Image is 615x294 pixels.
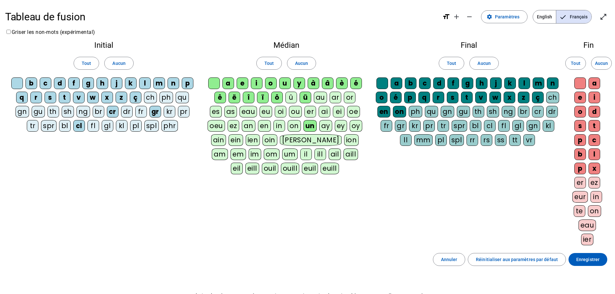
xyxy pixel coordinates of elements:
[135,106,147,117] div: fr
[30,92,42,103] div: r
[481,10,528,23] button: Paramètres
[93,106,104,117] div: br
[574,106,586,117] div: o
[473,106,484,117] div: th
[302,163,318,174] div: euil
[116,92,127,103] div: z
[589,163,600,174] div: x
[595,59,608,67] span: Aucun
[589,177,600,188] div: ez
[59,92,70,103] div: t
[5,29,95,35] label: Griser les non-mots (expérimental)
[419,77,431,89] div: c
[600,13,607,21] mat-icon: open_in_full
[418,92,430,103] div: q
[498,120,510,132] div: fl
[343,148,358,160] div: aill
[264,148,280,160] div: om
[512,120,524,132] div: gl
[224,106,237,117] div: as
[441,256,457,263] span: Annuler
[504,77,516,89] div: k
[211,134,226,146] div: ain
[210,106,222,117] div: es
[390,92,402,103] div: é
[579,219,596,231] div: eau
[546,106,558,117] div: dr
[130,92,141,103] div: ç
[433,92,444,103] div: r
[347,106,360,117] div: oe
[329,148,341,160] div: ail
[470,120,481,132] div: bl
[144,120,159,132] div: spl
[47,106,59,117] div: th
[588,205,601,217] div: on
[251,77,262,89] div: i
[574,205,585,217] div: te
[240,106,257,117] div: eau
[375,41,562,49] h2: Final
[107,106,118,117] div: cr
[523,134,535,146] div: vr
[249,148,261,160] div: im
[589,106,600,117] div: d
[481,134,492,146] div: rs
[41,120,56,132] div: spr
[463,10,476,23] button: Diminuer la taille de la police
[102,120,113,132] div: gl
[74,57,99,70] button: Tout
[447,92,458,103] div: s
[439,57,464,70] button: Tout
[5,6,437,27] h1: Tableau de fusion
[502,106,515,117] div: ng
[212,148,228,160] div: am
[597,10,610,23] button: Entrer en plein écran
[285,92,297,103] div: û
[68,77,80,89] div: f
[405,77,416,89] div: b
[395,120,406,132] div: gr
[262,163,278,174] div: ouil
[453,13,460,21] mat-icon: add
[304,106,316,117] div: er
[468,253,566,266] button: Réinitialiser aux paramètres par défaut
[381,120,392,132] div: fr
[574,134,586,146] div: p
[409,120,421,132] div: kr
[273,120,285,132] div: in
[228,120,239,132] div: ez
[543,120,554,132] div: kl
[178,106,190,117] div: pr
[10,41,197,49] h2: Initial
[300,148,312,160] div: il
[246,134,260,146] div: ien
[330,92,341,103] div: ar
[476,256,558,263] span: Réinitialiser aux paramètres par défaut
[572,191,588,203] div: eur
[350,120,362,132] div: oy
[546,92,559,103] div: ch
[116,120,128,132] div: kl
[229,92,240,103] div: ë
[404,92,416,103] div: p
[314,148,326,160] div: ill
[423,120,435,132] div: pr
[159,92,173,103] div: ph
[168,77,179,89] div: n
[322,77,333,89] div: â
[574,120,586,132] div: s
[104,57,133,70] button: Aucun
[231,163,243,174] div: eil
[54,77,66,89] div: d
[518,92,529,103] div: z
[376,92,387,103] div: o
[279,77,291,89] div: u
[229,134,243,146] div: ein
[589,148,600,160] div: l
[449,134,464,146] div: spl
[518,106,529,117] div: br
[243,92,254,103] div: î
[231,148,246,160] div: em
[271,92,283,103] div: ô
